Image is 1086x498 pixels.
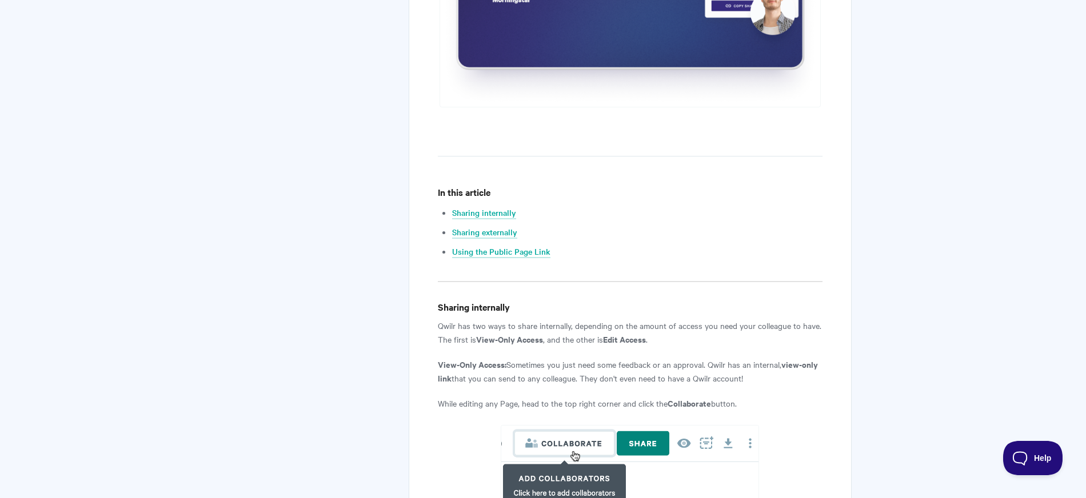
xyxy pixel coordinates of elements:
a: Using the Public Page Link [452,246,550,258]
strong: Edit Access [603,333,646,345]
p: Sometimes you just need some feedback or an approval. Qwilr has an internal, that you can send to... [438,358,823,385]
p: Qwilr has two ways to share internally, depending on the amount of access you need your colleague... [438,319,823,346]
p: While editing any Page, head to the top right corner and click the button. [438,396,823,410]
a: Sharing externally [452,226,517,239]
strong: View-Only Access [476,333,543,345]
strong: Collaborate [668,397,711,409]
strong: In this article [438,186,490,198]
h4: Sharing internally [438,300,823,314]
a: Sharing internally [452,207,516,219]
iframe: Toggle Customer Support [1003,441,1063,475]
strong: view-only link [438,358,818,384]
strong: View-Only Access: [438,358,506,370]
